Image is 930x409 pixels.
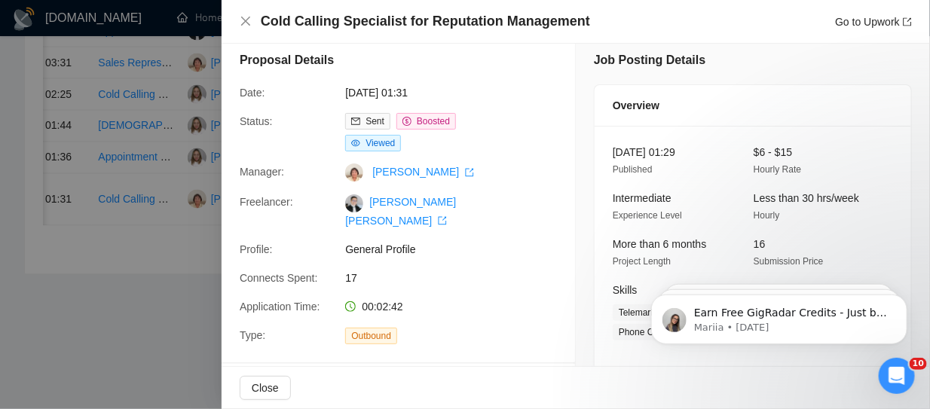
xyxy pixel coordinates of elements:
button: Close [240,15,252,28]
span: mail [351,117,360,126]
span: Published [613,164,653,175]
h4: Cold Calling Specialist for Reputation Management [261,12,590,31]
span: dollar [402,117,411,126]
span: Less than 30 hrs/week [754,192,859,204]
span: Hourly [754,210,780,221]
span: Date: [240,87,265,99]
span: export [438,216,447,225]
span: $6 - $15 [754,146,792,158]
span: Freelancer: [240,196,293,208]
span: Intermediate [613,192,671,204]
span: eye [351,139,360,148]
span: Close [252,380,279,396]
a: [PERSON_NAME] [PERSON_NAME] export [345,196,456,226]
span: Manager: [240,166,284,178]
h5: Proposal Details [240,51,334,69]
button: Close [240,376,291,400]
span: 00:02:42 [362,301,403,313]
span: 17 [345,270,571,286]
span: clock-circle [345,301,356,312]
span: Outbound [345,328,397,344]
span: Type: [240,329,265,341]
span: Telemarketing [613,304,681,321]
span: General Profile [345,241,571,258]
span: Boosted [417,116,450,127]
span: Hourly Rate [754,164,801,175]
span: export [903,17,912,26]
p: Message from Mariia, sent 9w ago [66,58,260,72]
span: Phone Communication [613,324,716,340]
span: Application Time: [240,301,320,313]
a: Go to Upworkexport [835,16,912,28]
span: Status: [240,115,273,127]
span: Skills [613,284,638,296]
h5: Job Posting Details [594,51,705,69]
span: Profile: [240,243,273,255]
iframe: Intercom live chat [879,358,915,394]
span: [DATE] 01:31 [345,84,571,101]
span: Viewed [366,138,395,148]
span: [DATE] 01:29 [613,146,675,158]
img: c1AyKq6JICviXaEpkmdqJS9d0fu8cPtAjDADDsaqrL33dmlxerbgAEFrRdAYEnyeyq [345,194,363,212]
span: 16 [754,238,766,250]
span: Experience Level [613,210,682,221]
span: 10 [910,358,927,370]
span: Submission Price [754,256,824,267]
span: Overview [613,97,659,114]
span: Connects Spent: [240,272,318,284]
span: Project Length [613,256,671,267]
a: [PERSON_NAME] export [372,166,474,178]
span: close [240,15,252,27]
span: Sent [366,116,384,127]
iframe: Intercom notifications message [629,263,930,368]
span: export [465,168,474,177]
span: More than 6 months [613,238,707,250]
